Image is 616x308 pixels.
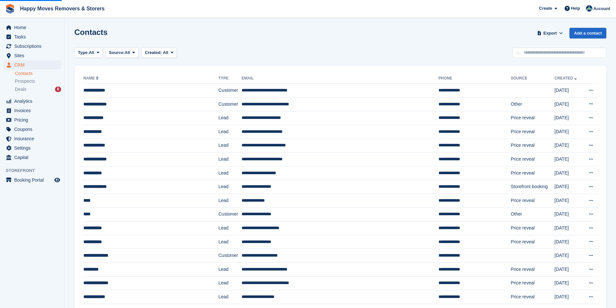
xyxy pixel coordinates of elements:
[14,125,53,134] span: Coupons
[5,4,15,14] img: stora-icon-8386f47178a22dfd0bd8f6a31ec36ba5ce8667c1dd55bd0f319d3a0aa187defe.svg
[109,49,124,56] span: Source:
[511,153,554,166] td: Price reveal
[3,106,61,115] a: menu
[555,276,583,290] td: [DATE]
[555,76,578,80] a: Created
[555,194,583,207] td: [DATE]
[593,5,610,12] span: Account
[218,207,242,221] td: Customer
[586,5,592,12] img: Admin
[14,106,53,115] span: Invoices
[569,28,606,38] a: Add a contact
[3,42,61,51] a: menu
[141,48,177,58] button: Created: All
[15,86,27,92] span: Deals
[511,139,554,153] td: Price reveal
[145,50,162,55] span: Created:
[14,153,53,162] span: Capital
[3,153,61,162] a: menu
[6,167,64,174] span: Storefront
[74,48,103,58] button: Type: All
[125,49,130,56] span: All
[53,176,61,184] a: Preview store
[511,125,554,139] td: Price reveal
[555,262,583,276] td: [DATE]
[78,49,89,56] span: Type:
[511,166,554,180] td: Price reveal
[544,30,557,37] span: Export
[14,51,53,60] span: Sites
[218,194,242,207] td: Lead
[3,175,61,185] a: menu
[163,50,168,55] span: All
[218,139,242,153] td: Lead
[555,180,583,194] td: [DATE]
[511,97,554,111] td: Other
[105,48,139,58] button: Source: All
[555,235,583,249] td: [DATE]
[511,290,554,304] td: Price reveal
[511,276,554,290] td: Price reveal
[15,86,61,93] a: Deals 6
[218,111,242,125] td: Lead
[218,262,242,276] td: Lead
[555,207,583,221] td: [DATE]
[218,249,242,263] td: Customer
[511,207,554,221] td: Other
[14,134,53,143] span: Insurance
[83,76,100,80] a: Name
[555,111,583,125] td: [DATE]
[218,153,242,166] td: Lead
[438,73,511,84] th: Phone
[511,180,554,194] td: Storefront booking
[3,23,61,32] a: menu
[555,249,583,263] td: [DATE]
[17,3,107,14] a: Happy Moves Removers & Storers
[14,175,53,185] span: Booking Portal
[3,125,61,134] a: menu
[14,42,53,51] span: Subscriptions
[14,97,53,106] span: Analytics
[3,51,61,60] a: menu
[15,70,61,77] a: Contacts
[14,32,53,41] span: Tasks
[218,125,242,139] td: Lead
[511,73,554,84] th: Source
[218,290,242,304] td: Lead
[3,60,61,69] a: menu
[55,87,61,92] div: 6
[3,97,61,106] a: menu
[539,5,552,12] span: Create
[511,111,554,125] td: Price reveal
[511,221,554,235] td: Price reveal
[3,115,61,124] a: menu
[555,125,583,139] td: [DATE]
[218,84,242,98] td: Customer
[555,84,583,98] td: [DATE]
[536,28,564,38] button: Export
[555,221,583,235] td: [DATE]
[218,221,242,235] td: Lead
[511,262,554,276] td: Price reveal
[15,78,61,85] a: Prospects
[3,32,61,41] a: menu
[555,139,583,153] td: [DATE]
[218,276,242,290] td: Lead
[89,49,94,56] span: All
[218,166,242,180] td: Lead
[555,97,583,111] td: [DATE]
[218,235,242,249] td: Lead
[555,290,583,304] td: [DATE]
[74,28,108,37] h1: Contacts
[14,115,53,124] span: Pricing
[555,166,583,180] td: [DATE]
[511,194,554,207] td: Price reveal
[3,134,61,143] a: menu
[218,73,242,84] th: Type
[242,73,438,84] th: Email
[218,97,242,111] td: Customer
[571,5,580,12] span: Help
[555,153,583,166] td: [DATE]
[511,235,554,249] td: Price reveal
[14,23,53,32] span: Home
